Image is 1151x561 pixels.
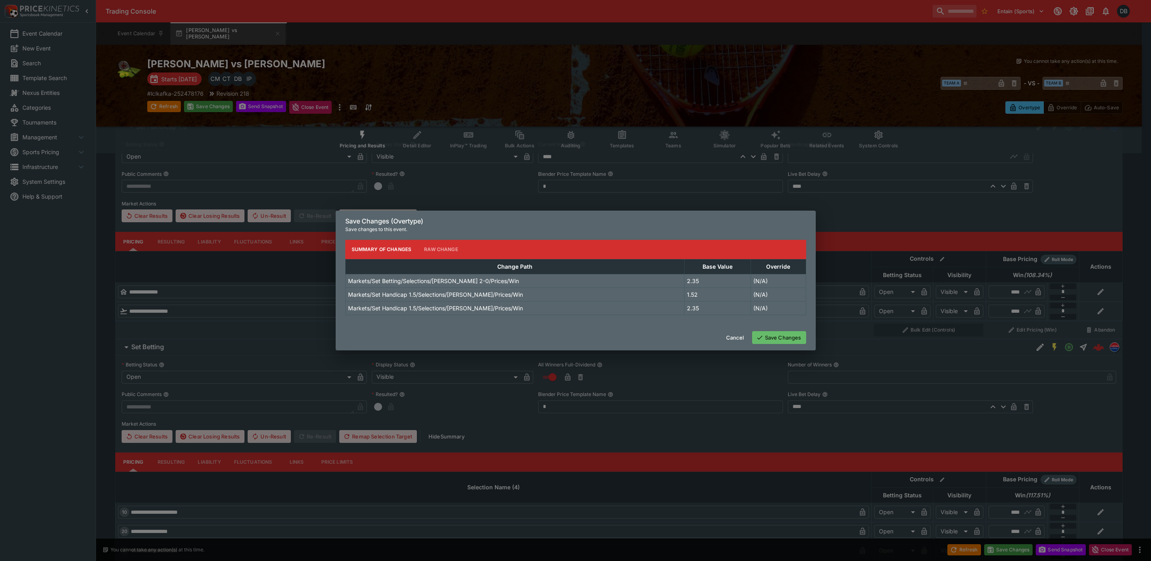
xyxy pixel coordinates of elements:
[685,259,751,274] th: Base Value
[685,288,751,301] td: 1.52
[418,240,464,259] button: Raw Change
[348,277,519,285] p: Markets/Set Betting/Selections/[PERSON_NAME] 2-0/Prices/Win
[348,304,523,312] p: Markets/Set Handicap 1.5/Selections/[PERSON_NAME]/Prices/Win
[345,240,418,259] button: Summary of Changes
[345,217,806,225] h6: Save Changes (Overtype)
[751,259,806,274] th: Override
[751,301,806,315] td: (N/A)
[751,274,806,288] td: (N/A)
[345,259,685,274] th: Change Path
[751,288,806,301] td: (N/A)
[685,274,751,288] td: 2.35
[721,331,749,344] button: Cancel
[348,290,523,299] p: Markets/Set Handicap 1.5/Selections/[PERSON_NAME]/Prices/Win
[345,225,806,233] p: Save changes to this event.
[685,301,751,315] td: 2.35
[752,331,806,344] button: Save Changes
